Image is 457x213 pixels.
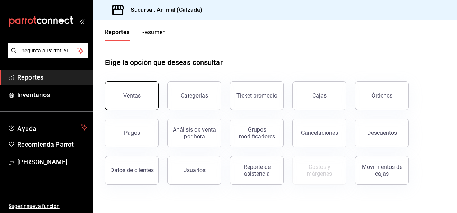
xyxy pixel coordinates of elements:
font: Recomienda Parrot [17,141,74,148]
button: Ticket promedio [230,81,284,110]
font: [PERSON_NAME] [17,158,68,166]
div: Grupos modificadores [235,126,279,140]
button: open_drawer_menu [79,19,85,24]
div: Reporte de asistencia [235,164,279,177]
button: Grupos modificadores [230,119,284,147]
button: Pagos [105,119,159,147]
button: Resumen [141,29,166,41]
span: Pregunta a Parrot AI [19,47,77,55]
font: Reportes [17,74,43,81]
div: Descuentos [367,129,397,136]
div: Ticket promedio [236,92,277,99]
button: Contrata inventarios para ver este reporte [292,156,346,185]
button: Cajas [292,81,346,110]
div: Pestañas de navegación [105,29,166,41]
div: Ventas [123,92,141,99]
font: Inventarios [17,91,50,99]
button: Categorías [167,81,221,110]
div: Costos y márgenes [297,164,342,177]
h1: Elige la opción que deseas consultar [105,57,223,68]
div: Categorías [181,92,208,99]
button: Análisis de venta por hora [167,119,221,147]
div: Datos de clientes [110,167,154,174]
div: Análisis de venta por hora [172,126,217,140]
font: Sugerir nueva función [9,203,60,209]
a: Pregunta a Parrot AI [5,52,88,60]
font: Reportes [105,29,130,36]
div: Pagos [124,129,140,136]
div: Cancelaciones [301,129,338,136]
div: Movimientos de cajas [360,164,404,177]
span: Ayuda [17,123,78,132]
button: Ventas [105,81,159,110]
button: Órdenes [355,81,409,110]
button: Pregunta a Parrot AI [8,43,88,58]
button: Datos de clientes [105,156,159,185]
div: Cajas [312,92,327,99]
div: Usuarios [183,167,206,174]
button: Reporte de asistencia [230,156,284,185]
button: Usuarios [167,156,221,185]
button: Descuentos [355,119,409,147]
h3: Sucursal: Animal (Calzada) [125,6,202,14]
button: Cancelaciones [292,119,346,147]
div: Órdenes [371,92,392,99]
button: Movimientos de cajas [355,156,409,185]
